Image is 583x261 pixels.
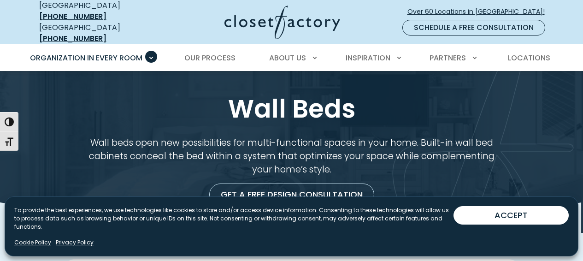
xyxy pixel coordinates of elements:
p: To provide the best experiences, we use technologies like cookies to store and/or access device i... [14,206,453,231]
span: About Us [269,53,306,63]
span: Locations [508,53,550,63]
span: Partners [430,53,466,63]
a: [PHONE_NUMBER] [39,33,106,44]
div: [GEOGRAPHIC_DATA] [39,22,152,44]
span: Organization in Every Room [30,53,142,63]
a: Get a Free Design Consultation [209,184,374,206]
span: Inspiration [346,53,390,63]
a: Privacy Policy [56,238,94,247]
span: Our Process [184,53,236,63]
h1: Wall Beds [37,94,546,125]
span: Over 60 Locations in [GEOGRAPHIC_DATA]! [407,7,552,17]
a: [PHONE_NUMBER] [39,11,106,22]
a: Cookie Policy [14,238,51,247]
a: Over 60 Locations in [GEOGRAPHIC_DATA]! [407,4,553,20]
nav: Primary Menu [24,45,560,71]
a: Schedule a Free Consultation [402,20,545,36]
img: Closet Factory Logo [224,6,340,39]
button: ACCEPT [453,206,569,225]
p: Wall beds open new possibilities for multi-functional spaces in your home. Built-in wall bed cabi... [81,136,503,176]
